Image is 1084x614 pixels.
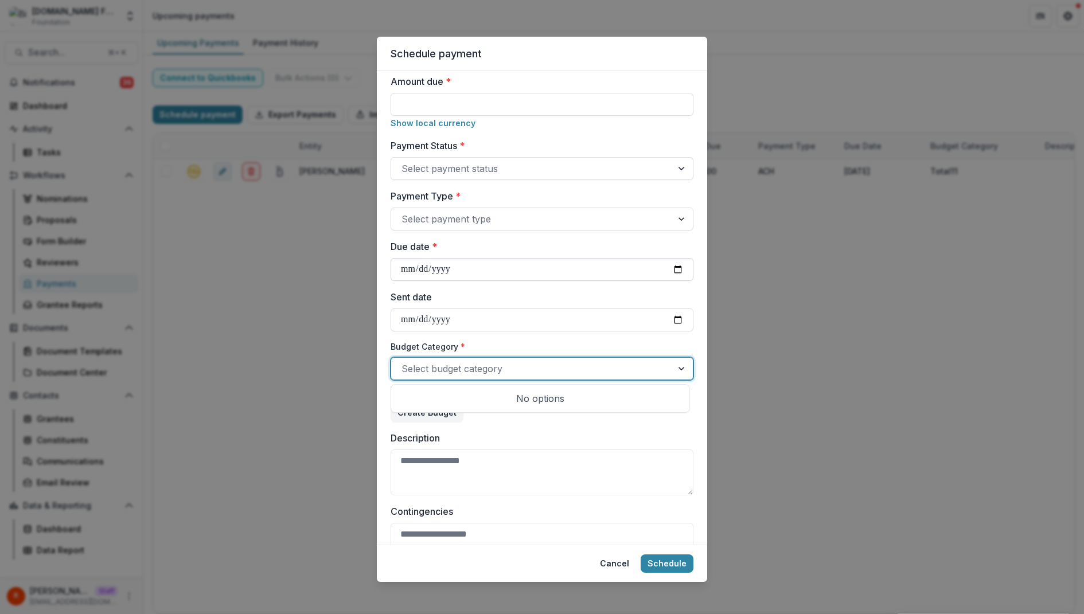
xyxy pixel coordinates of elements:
[391,431,687,445] label: Description
[391,139,687,152] label: Payment Status
[391,240,687,253] label: Due date
[377,37,707,71] header: Schedule payment
[641,554,693,573] button: Schedule
[593,554,636,573] button: Cancel
[391,505,687,518] label: Contingencies
[391,290,687,304] label: Sent date
[391,118,475,128] button: Show local currency
[393,387,687,410] div: No options
[391,189,687,203] label: Payment Type
[391,341,687,353] label: Budget Category
[391,75,687,88] label: Amount due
